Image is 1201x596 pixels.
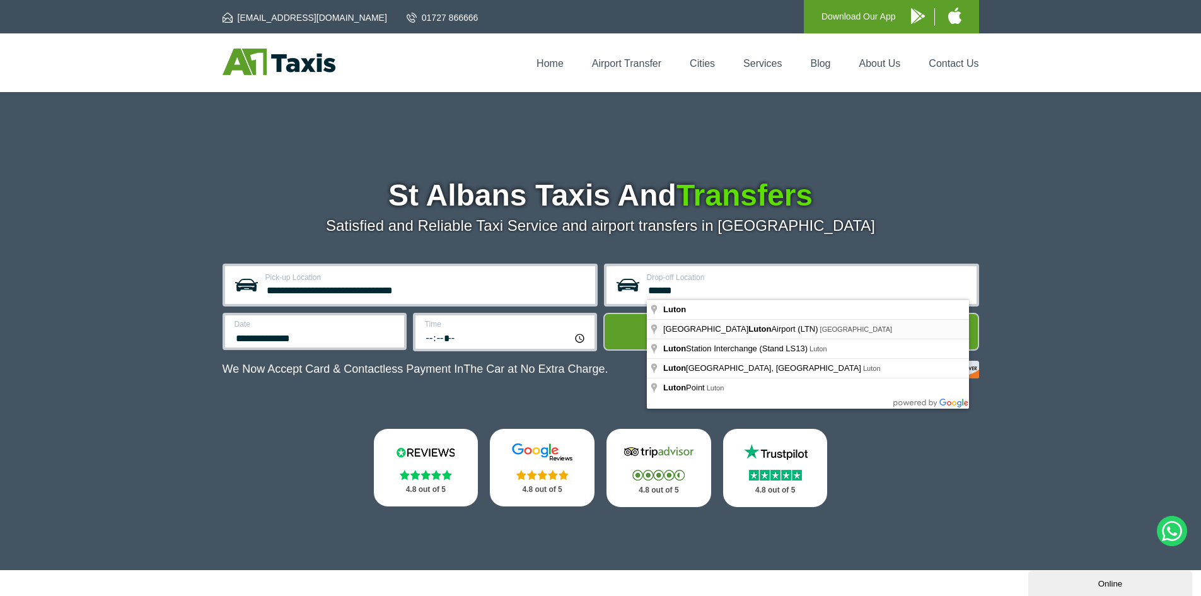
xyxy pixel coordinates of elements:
img: A1 Taxis iPhone App [948,8,961,24]
span: Luton [663,383,686,392]
a: [EMAIL_ADDRESS][DOMAIN_NAME] [223,11,387,24]
span: Luton [863,365,881,372]
a: Contact Us [929,58,978,69]
p: 4.8 out of 5 [504,482,581,498]
img: A1 Taxis St Albans LTD [223,49,335,75]
span: [GEOGRAPHIC_DATA] Airport (LTN) [663,324,820,334]
p: Download Our App [821,9,896,25]
p: 4.8 out of 5 [388,482,465,498]
span: Station Interchange (Stand LS13) [663,344,809,353]
span: Transfers [676,178,813,212]
a: 01727 866666 [407,11,479,24]
img: A1 Taxis Android App [911,8,925,24]
img: Stars [632,470,685,481]
span: Luton [809,345,827,353]
a: Tripadvisor Stars 4.8 out of 5 [606,429,711,507]
img: Stars [749,470,802,481]
a: Google Stars 4.8 out of 5 [490,429,595,506]
span: Luton [663,344,686,353]
img: Tripadvisor [621,443,697,462]
a: Airport Transfer [592,58,661,69]
label: Date [235,320,397,328]
img: Trustpilot [738,443,813,462]
img: Stars [400,470,452,480]
img: Stars [516,470,569,480]
span: Luton [748,324,771,334]
img: Reviews.io [388,443,463,462]
p: 4.8 out of 5 [620,482,697,498]
span: Luton [663,305,686,314]
a: About Us [859,58,901,69]
a: Reviews.io Stars 4.8 out of 5 [374,429,479,506]
span: The Car at No Extra Charge. [463,363,608,375]
p: We Now Accept Card & Contactless Payment In [223,363,608,376]
h1: St Albans Taxis And [223,180,979,211]
span: Luton [707,384,724,392]
a: Trustpilot Stars 4.8 out of 5 [723,429,828,507]
iframe: chat widget [1028,568,1195,596]
p: 4.8 out of 5 [737,482,814,498]
label: Pick-up Location [265,274,588,281]
img: Google [504,443,580,462]
p: Satisfied and Reliable Taxi Service and airport transfers in [GEOGRAPHIC_DATA] [223,217,979,235]
a: Services [743,58,782,69]
button: Get Quote [603,313,979,351]
a: Cities [690,58,715,69]
label: Drop-off Location [647,274,969,281]
span: [GEOGRAPHIC_DATA], [GEOGRAPHIC_DATA] [663,363,863,373]
span: Luton [663,363,686,373]
a: Blog [810,58,830,69]
span: [GEOGRAPHIC_DATA] [820,325,893,333]
label: Time [425,320,587,328]
a: Home [537,58,564,69]
span: Point [663,383,707,392]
